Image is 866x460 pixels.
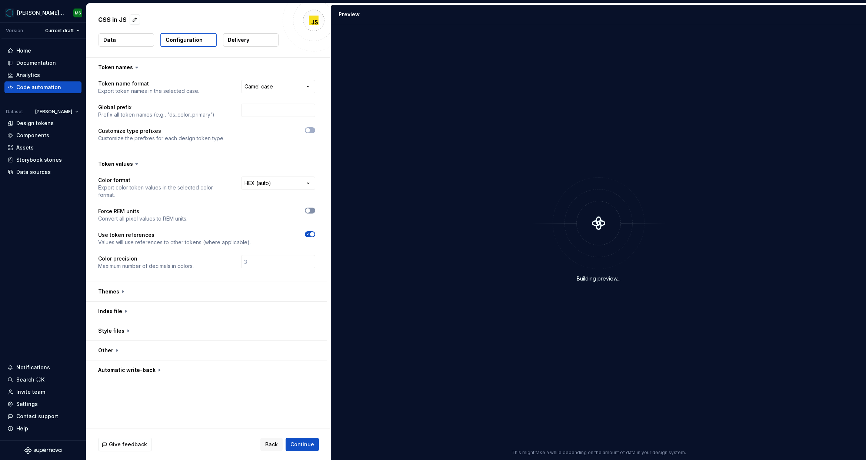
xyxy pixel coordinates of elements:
[98,80,199,87] p: Token name format
[98,255,194,262] p: Color precision
[98,87,199,95] p: Export token names in the selected case.
[16,59,56,67] div: Documentation
[98,239,251,246] p: Values will use references to other tokens (where applicable).
[98,104,216,111] p: Global prefix
[160,33,217,47] button: Configuration
[4,423,81,434] button: Help
[290,441,314,448] span: Continue
[577,275,620,282] div: Building preview...
[17,9,64,17] div: [PERSON_NAME] Design System
[4,398,81,410] a: Settings
[4,45,81,57] a: Home
[16,120,54,127] div: Design tokens
[16,400,38,408] div: Settings
[4,130,81,141] a: Components
[42,26,83,36] button: Current draft
[98,208,187,215] p: Force REM units
[260,438,283,451] button: Back
[98,111,216,118] p: Prefix all token names (e.g., 'ds_color_primary').
[35,109,72,115] span: [PERSON_NAME]
[98,135,224,142] p: Customize the prefixes for each design token type.
[4,410,81,422] button: Contact support
[24,447,61,454] svg: Supernova Logo
[16,132,49,139] div: Components
[4,142,81,154] a: Assets
[103,36,116,44] p: Data
[228,36,249,44] p: Delivery
[98,438,152,451] button: Give feedback
[16,364,50,371] div: Notifications
[4,69,81,81] a: Analytics
[6,109,23,115] div: Dataset
[16,144,34,151] div: Assets
[286,438,319,451] button: Continue
[16,168,51,176] div: Data sources
[4,81,81,93] a: Code automation
[512,450,686,456] p: This might take a while depending on the amount of data in your design system.
[75,10,81,16] div: MS
[98,262,194,270] p: Maximum number of decimals in colors.
[109,441,147,448] span: Give feedback
[98,184,228,199] p: Export color token values in the selected color format.
[98,15,127,24] p: CSS in JS
[16,425,28,432] div: Help
[6,28,23,34] div: Version
[4,57,81,69] a: Documentation
[4,362,81,373] button: Notifications
[4,386,81,398] a: Invite team
[98,215,187,222] p: Convert all pixel values to REM units.
[4,374,81,386] button: Search ⌘K
[4,166,81,178] a: Data sources
[16,47,31,54] div: Home
[16,71,40,79] div: Analytics
[4,154,81,166] a: Storybook stories
[265,441,278,448] span: Back
[98,127,224,135] p: Customize type prefixes
[16,388,45,396] div: Invite team
[339,11,360,18] div: Preview
[32,107,81,117] button: [PERSON_NAME]
[166,36,203,44] p: Configuration
[98,177,228,184] p: Color format
[223,33,279,47] button: Delivery
[4,117,81,129] a: Design tokens
[99,33,154,47] button: Data
[5,9,14,17] img: e0e0e46e-566d-4916-84b9-f308656432a6.png
[241,255,315,268] input: 3
[16,376,44,383] div: Search ⌘K
[45,28,74,34] span: Current draft
[98,231,251,239] p: Use token references
[16,413,58,420] div: Contact support
[16,84,61,91] div: Code automation
[1,5,84,21] button: [PERSON_NAME] Design SystemMS
[16,156,62,164] div: Storybook stories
